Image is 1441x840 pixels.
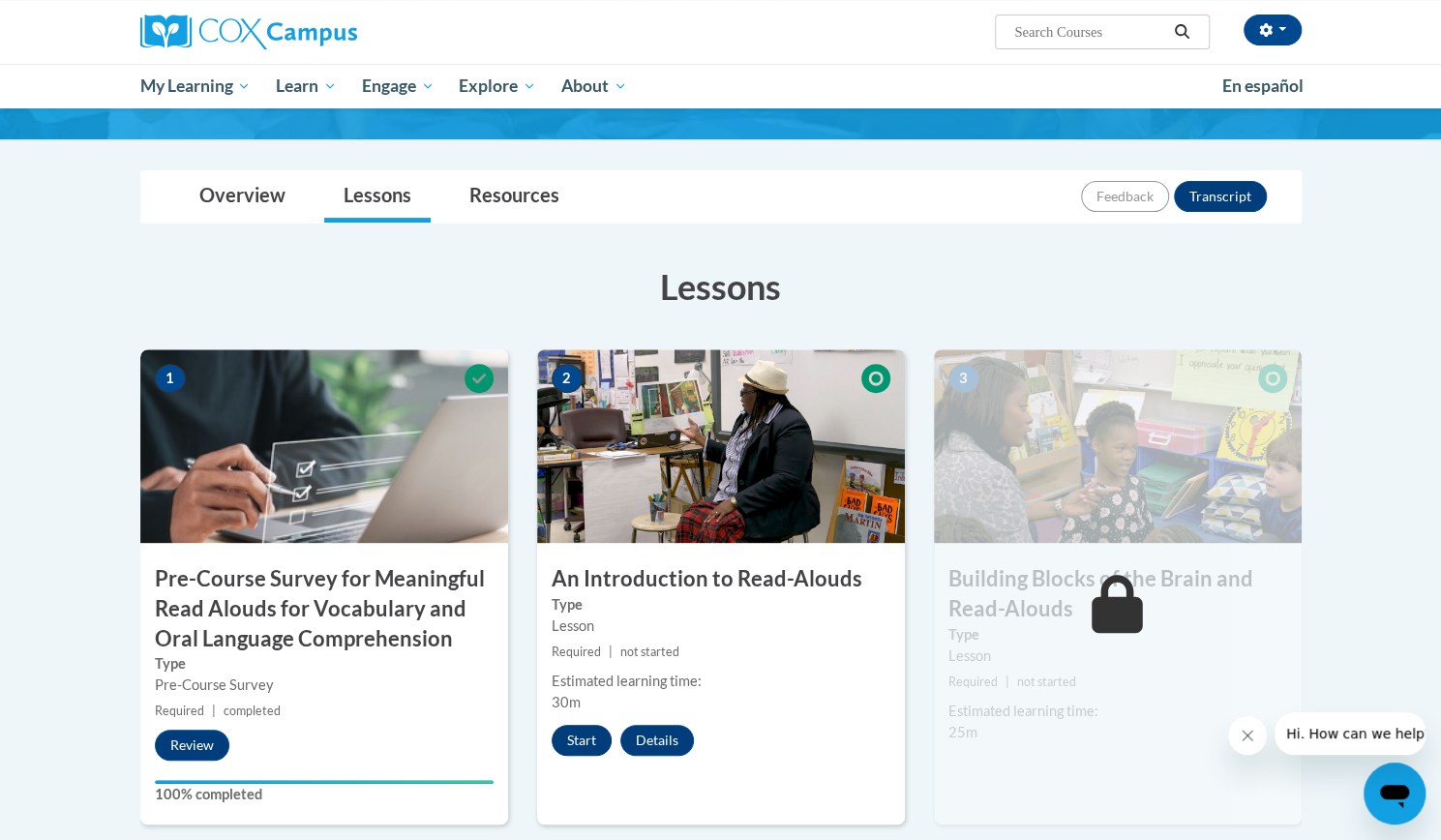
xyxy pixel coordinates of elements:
[1174,181,1267,212] button: Transcript
[12,14,157,29] span: Hi. How can we help?
[349,64,447,108] a: Engage
[948,645,1287,667] div: Lesson
[155,364,186,393] span: 1
[459,75,536,98] span: Explore
[948,675,998,689] span: Required
[537,349,905,543] img: Course Image
[1081,181,1169,212] button: Feedback
[1017,675,1076,689] span: not started
[263,64,349,108] a: Learn
[537,564,905,594] h3: An Introduction to Read-Alouds
[552,645,601,659] span: Required
[212,704,216,718] span: |
[111,64,1331,108] div: Main menu
[155,730,229,761] button: Review
[140,564,508,653] h3: Pre-Course Survey for Meaningful Read Alouds for Vocabulary and Oral Language Comprehension
[1244,15,1302,45] button: Account Settings
[155,675,494,696] div: Pre-Course Survey
[549,64,640,108] a: About
[155,784,494,805] label: 100% completed
[552,671,890,692] div: Estimated learning time:
[1275,712,1426,755] iframe: Message from company
[552,364,583,393] span: 2
[552,725,612,756] button: Start
[948,624,1287,645] label: Type
[1006,675,1009,689] span: |
[1364,763,1426,825] iframe: Button to launch messaging window
[140,15,357,49] img: Cox Campus
[1012,20,1167,44] input: Search Courses
[552,594,890,615] label: Type
[948,724,977,740] span: 25m
[362,75,435,98] span: Engage
[140,15,508,49] a: Cox Campus
[1210,66,1316,106] a: En español
[446,64,549,108] a: Explore
[155,653,494,675] label: Type
[948,701,1287,722] div: Estimated learning time:
[128,64,264,108] a: My Learning
[609,645,613,659] span: |
[1228,716,1267,755] iframe: Close message
[139,75,251,98] span: My Learning
[276,75,337,98] span: Learn
[140,349,508,543] img: Course Image
[552,694,581,710] span: 30m
[324,171,431,223] a: Lessons
[1167,20,1196,44] button: Search
[552,615,890,637] div: Lesson
[620,645,679,659] span: not started
[934,349,1302,543] img: Course Image
[561,75,627,98] span: About
[934,564,1302,624] h3: Building Blocks of the Brain and Read-Alouds
[224,704,281,718] span: completed
[948,364,979,393] span: 3
[140,262,1302,311] h3: Lessons
[450,171,579,223] a: Resources
[155,704,204,718] span: Required
[180,171,305,223] a: Overview
[155,780,494,784] div: Your progress
[1222,75,1304,96] span: En español
[620,725,694,756] button: Details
